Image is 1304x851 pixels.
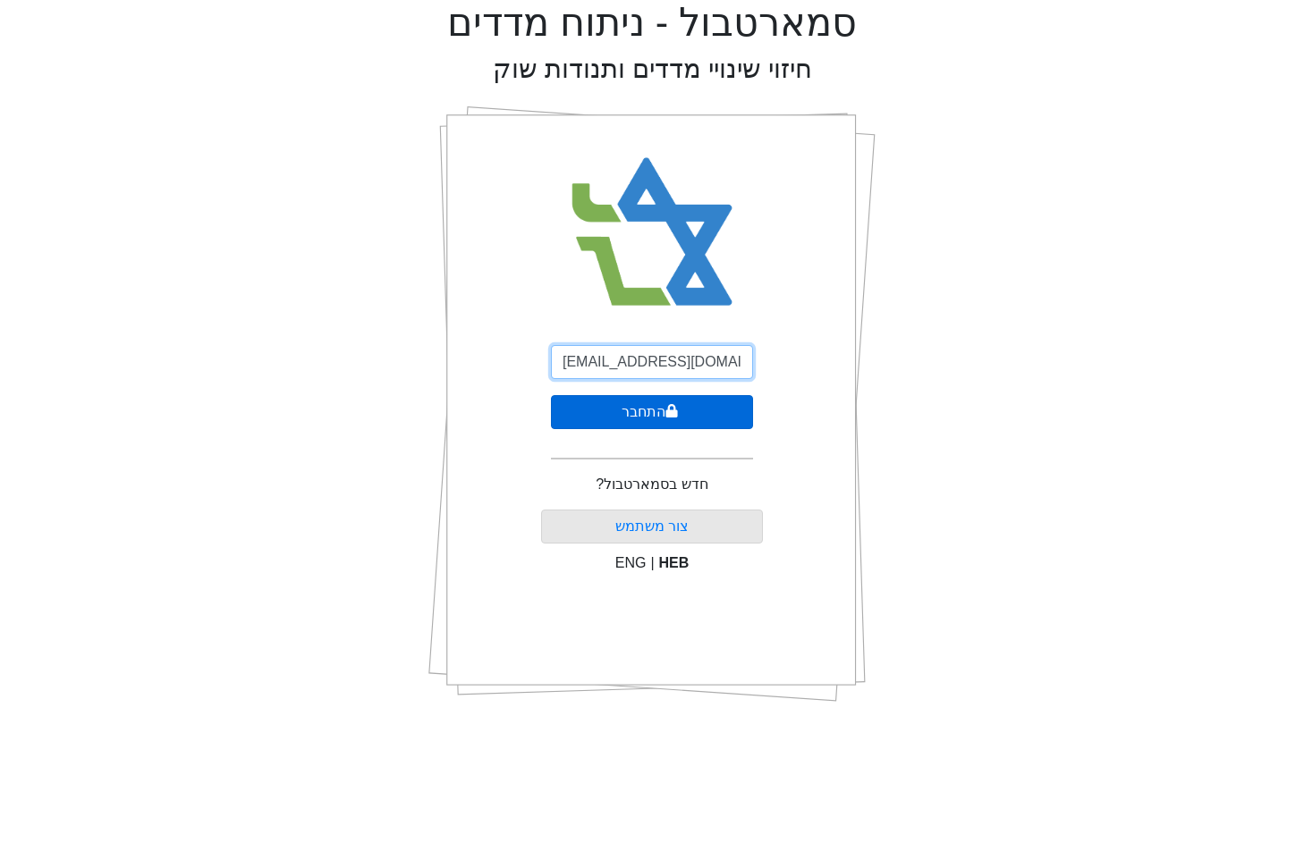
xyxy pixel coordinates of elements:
[596,474,707,495] p: חדש בסמארטבול?
[493,54,812,85] h2: חיזוי שינויי מדדים ותנודות שוק
[551,345,753,379] input: אימייל
[615,555,647,570] span: ENG
[555,134,749,331] img: Smart Bull
[615,518,689,534] a: צור משתמש
[541,510,764,543] button: צור משתמש
[650,555,654,570] span: |
[659,555,690,570] span: HEB
[551,395,753,429] button: התחבר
